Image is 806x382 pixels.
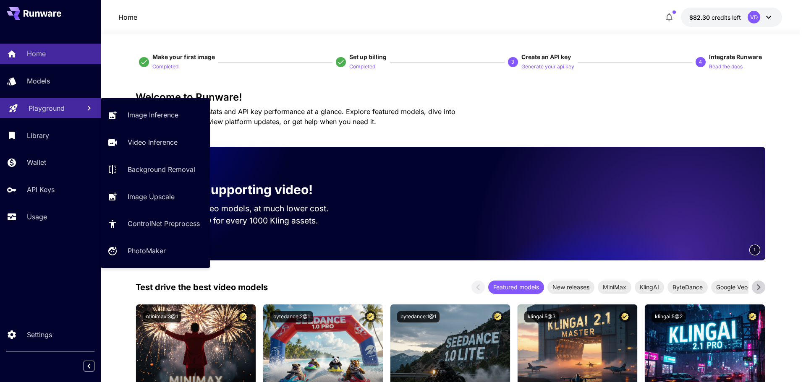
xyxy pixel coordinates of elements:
[270,311,313,322] button: bytedance:2@1
[238,311,249,322] button: Certified Model – Vetted for best performance and includes a commercial license.
[748,11,760,23] div: VD
[136,107,455,126] span: Check out your usage stats and API key performance at a glance. Explore featured models, dive int...
[152,53,215,60] span: Make your first image
[521,63,574,71] p: Generate your api key
[712,14,741,21] span: credits left
[128,137,178,147] p: Video Inference
[511,58,514,66] p: 3
[101,159,210,180] a: Background Removal
[84,361,94,372] button: Collapse sidebar
[27,157,46,167] p: Wallet
[488,283,544,291] span: Featured models
[29,103,65,113] p: Playground
[149,215,345,227] p: Save up to $500 for every 1000 Kling assets.
[547,283,594,291] span: New releases
[128,110,178,120] p: Image Inference
[27,185,55,195] p: API Keys
[136,91,765,103] h3: Welcome to Runware!
[143,311,181,322] button: minimax:3@1
[101,186,210,207] a: Image Upscale
[667,283,708,291] span: ByteDance
[101,132,210,153] a: Video Inference
[709,53,762,60] span: Integrate Runware
[101,105,210,125] a: Image Inference
[27,49,46,59] p: Home
[492,311,503,322] button: Certified Model – Vetted for best performance and includes a commercial license.
[699,58,702,66] p: 4
[101,241,210,261] a: PhotoMaker
[652,311,686,322] button: klingai:5@2
[128,218,200,229] p: ControlNet Preprocess
[349,63,375,71] p: Completed
[101,213,210,234] a: ControlNet Preprocess
[365,311,376,322] button: Certified Model – Vetted for best performance and includes a commercial license.
[619,311,631,322] button: Certified Model – Vetted for best performance and includes a commercial license.
[349,53,387,60] span: Set up billing
[709,63,743,71] p: Read the docs
[681,8,782,27] button: $82.3048
[90,359,101,374] div: Collapse sidebar
[118,12,137,22] p: Home
[118,12,137,22] nav: breadcrumb
[27,130,49,140] p: Library
[128,192,175,202] p: Image Upscale
[754,247,756,253] span: 1
[747,311,758,322] button: Certified Model – Vetted for best performance and includes a commercial license.
[524,311,559,322] button: klingai:5@3
[521,53,571,60] span: Create an API key
[397,311,440,322] button: bytedance:1@1
[128,164,195,174] p: Background Removal
[689,13,741,22] div: $82.3048
[27,76,50,86] p: Models
[149,203,345,215] p: Run the best video models, at much lower cost.
[711,283,753,291] span: Google Veo
[128,246,166,256] p: PhotoMaker
[136,281,268,294] p: Test drive the best video models
[27,330,52,340] p: Settings
[635,283,664,291] span: KlingAI
[173,180,313,199] p: Now supporting video!
[689,14,712,21] span: $82.30
[152,63,178,71] p: Completed
[27,212,47,222] p: Usage
[598,283,631,291] span: MiniMax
